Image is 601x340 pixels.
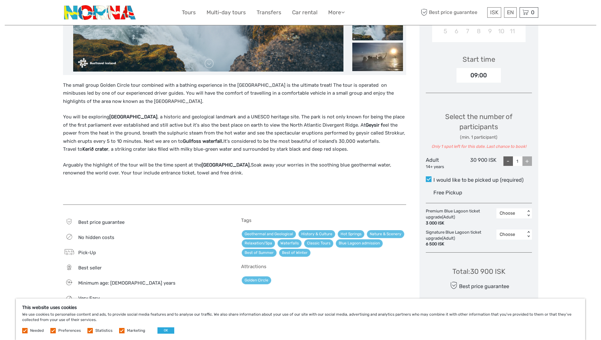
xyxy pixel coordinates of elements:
[95,328,112,333] label: Statistics
[352,42,403,71] img: d0d075f251e142198ed8094476b24a14_slider_thumbnail.jpeg
[426,230,496,248] div: Signature Blue Lagoon ticket upgrade (Adult)
[419,7,486,18] span: Best price guarantee
[336,239,383,247] a: Blue Lagoon admission
[9,11,72,16] p: We're away right now. Please check back later!
[242,239,275,247] a: Relaxation/Spa
[82,146,108,152] strong: Kerið crater
[64,280,73,285] span: 14
[242,230,296,238] a: Geothermal and Geological
[16,299,585,340] div: We use cookies to personalise content and ads, to provide social media features and to analyse ou...
[461,156,496,170] div: 30 900 ISK
[463,54,495,64] div: Start time
[426,220,493,226] div: 3 000 ISK
[426,241,493,247] div: 6 500 ISK
[63,5,137,20] img: 3202-b9b3bc54-fa5a-4c2d-a914-9444aec66679_logo_small.png
[78,280,176,286] span: Minimum age: [DEMOGRAPHIC_DATA] years
[63,113,406,154] p: You will be exploring , a historic and geological landmark and a UNESCO heritage site. The park i...
[426,176,532,184] label: I would like to be picked up (required)
[440,26,451,36] div: Choose Sunday, October 5th, 2025
[78,295,100,301] span: Very easy
[257,8,281,17] a: Transfers
[328,8,345,17] a: More
[526,231,531,238] div: < >
[426,112,532,150] div: Select the number of participants
[127,328,145,333] label: Marketing
[157,327,174,334] button: OK
[78,250,96,255] span: Pick-Up
[241,217,406,223] h5: Tags
[426,134,532,141] div: (min. 1 participant)
[451,26,462,36] div: Choose Monday, October 6th, 2025
[366,122,383,128] strong: Geysir f
[500,231,522,238] div: Choose
[298,230,335,238] a: History & Culture
[63,81,406,106] p: The small group Golden Circle tour combined with a bathing experience in the [GEOGRAPHIC_DATA] is...
[242,276,271,284] a: Golden Circle
[433,190,462,196] span: Free Pickup
[242,249,277,257] a: Best of Summer
[78,265,102,271] span: Best seller
[530,9,535,16] span: 0
[426,144,532,150] div: Only 1 spot left for this date. Last chance to book!
[58,328,81,333] label: Preferences
[292,8,317,17] a: Car rental
[183,138,223,144] strong: Gullfoss waterfall.
[278,239,302,247] a: Waterfalls
[426,164,461,170] div: 14+ years
[367,230,404,238] a: Nature & Scenery
[241,264,406,269] h5: Attractions
[109,114,157,120] strong: [GEOGRAPHIC_DATA]
[504,7,517,18] div: EN
[426,156,461,170] div: Adult
[201,162,251,168] strong: [GEOGRAPHIC_DATA].
[73,10,80,17] button: Open LiveChat chat widget
[484,26,496,36] div: Choose Thursday, October 9th, 2025
[304,239,333,247] a: Classic Tours
[500,210,522,217] div: Choose
[448,280,509,291] div: Best price guarantee
[279,249,310,257] a: Best of Winter
[426,208,496,226] div: Premium Blue Lagoon ticket upgrade (Adult)
[473,26,484,36] div: Choose Wednesday, October 8th, 2025
[78,219,125,225] span: Best price guarantee
[462,26,473,36] div: Choose Tuesday, October 7th, 2025
[78,235,114,240] span: No hidden costs
[207,8,246,17] a: Multi-day tours
[352,12,403,40] img: 6379ec51912245e79ae041a34b7adb3d_slider_thumbnail.jpeg
[182,8,196,17] a: Tours
[503,156,513,166] div: -
[457,68,501,83] div: 09:00
[30,328,44,333] label: Needed
[22,305,579,310] h5: This website uses cookies
[490,9,498,16] span: ISK
[496,26,507,36] div: Choose Friday, October 10th, 2025
[522,156,532,166] div: +
[526,210,531,217] div: < >
[452,267,505,276] div: Total : 30 900 ISK
[63,161,406,177] p: Arguably the highlight of the tour will be the time spent at the Soak away your worries in the so...
[338,230,364,238] a: Hot Springs
[507,26,518,36] div: Choose Saturday, October 11th, 2025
